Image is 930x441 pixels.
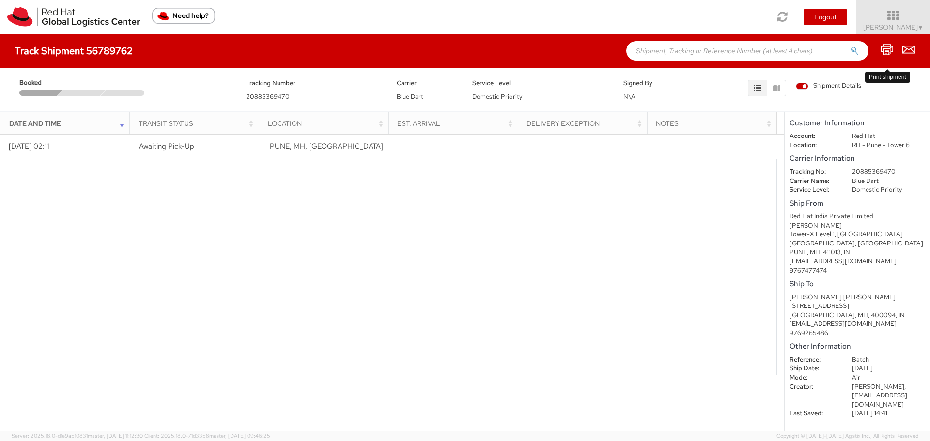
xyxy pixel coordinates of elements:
div: Print shipment [865,72,910,83]
div: PUNE, MH, 411013, IN [790,248,925,257]
dt: Carrier Name: [782,177,845,186]
div: 9767477474 [790,266,925,275]
h4: Track Shipment 56789762 [15,46,133,56]
h5: Service Level [472,80,609,87]
label: Shipment Details [796,81,861,92]
div: [EMAIL_ADDRESS][DOMAIN_NAME] [790,257,925,266]
span: 20885369470 [246,92,290,101]
dt: Service Level: [782,185,845,195]
span: Shipment Details [796,81,861,91]
span: [PERSON_NAME] [863,23,924,31]
h5: Other Information [790,342,925,350]
div: Notes [656,119,774,128]
span: Blue Dart [397,92,423,101]
dt: Account: [782,132,845,141]
span: PUNE, MH, IN [270,141,383,151]
dt: Ship Date: [782,364,845,373]
div: Red Hat India Private Limited [PERSON_NAME] [790,212,925,230]
h5: Customer Information [790,119,925,127]
span: Awaiting Pick-Up [139,141,194,151]
span: Domestic Priority [472,92,522,101]
span: Booked [19,78,61,88]
div: [GEOGRAPHIC_DATA], MH, 400094, IN [790,311,925,320]
div: [EMAIL_ADDRESS][DOMAIN_NAME] [790,319,925,329]
input: Shipment, Tracking or Reference Number (at least 4 chars) [626,41,868,61]
button: Need help? [152,8,215,24]
h5: Ship From [790,199,925,208]
div: 9769265486 [790,329,925,338]
span: Copyright © [DATE]-[DATE] Agistix Inc., All Rights Reserved [776,432,918,440]
h5: Ship To [790,280,925,288]
dt: Last Saved: [782,409,845,418]
button: Logout [804,9,847,25]
span: N\A [623,92,635,101]
div: [STREET_ADDRESS] [790,302,925,311]
dt: Mode: [782,373,845,382]
dt: Tracking No: [782,167,845,177]
span: Client: 2025.18.0-71d3358 [144,432,270,439]
div: Date and Time [9,119,127,128]
div: Location [268,119,386,128]
span: Server: 2025.18.0-d1e9a510831 [12,432,143,439]
div: [PERSON_NAME] [PERSON_NAME] [790,293,925,302]
h5: Carrier [397,80,458,87]
div: Transit Status [139,119,256,128]
div: Est. Arrival [397,119,515,128]
dt: Reference: [782,355,845,365]
span: master, [DATE] 11:12:30 [88,432,143,439]
img: rh-logistics-00dfa346123c4ec078e1.svg [7,7,140,27]
h5: Signed By [623,80,684,87]
h5: Carrier Information [790,154,925,163]
span: master, [DATE] 09:46:25 [209,432,270,439]
div: Delivery Exception [527,119,644,128]
div: Tower-X Level 1, [GEOGRAPHIC_DATA] [GEOGRAPHIC_DATA], [GEOGRAPHIC_DATA] [790,230,925,248]
h5: Tracking Number [246,80,383,87]
span: ▼ [918,24,924,31]
dt: Creator: [782,382,845,392]
dt: Location: [782,141,845,150]
span: [PERSON_NAME], [852,382,906,391]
